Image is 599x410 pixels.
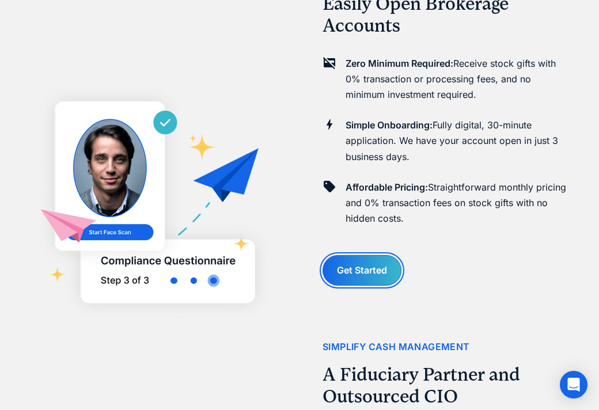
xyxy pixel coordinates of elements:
a: Get Started [323,255,401,286]
strong: Simple Onboarding: [346,119,433,131]
h2: A Fiduciary Partner and Outsourced CIO [323,364,569,408]
div: Open Intercom Messenger [560,371,587,398]
strong: Affordable Pricing: [346,181,428,193]
p: Straightforward monthly pricing and 0% transaction fees on stock gifts with no hidden costs. [346,180,569,227]
div: simplify CASH MANAGEMENT [323,339,470,355]
strong: Zero Minimum Required: [346,58,453,69]
p: Fully digital, 30-minute application. We have your account open in just 3 business days. [346,117,569,165]
p: Receive stock gifts with 0% transaction or processing fees, and no minimum investment required. [346,56,569,103]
